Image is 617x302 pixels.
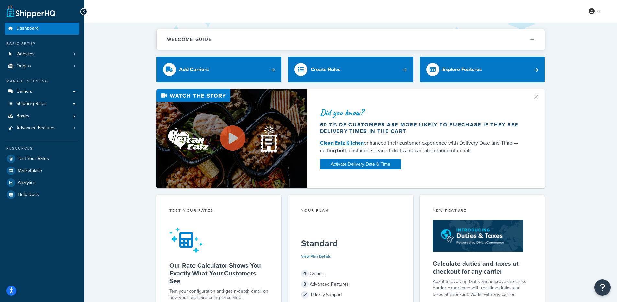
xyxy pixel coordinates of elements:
[17,89,32,94] span: Carriers
[320,139,364,146] a: Clean Eatz Kitchen
[5,60,79,72] li: Origins
[5,98,79,110] a: Shipping Rules
[5,189,79,200] a: Help Docs
[17,125,56,131] span: Advanced Features
[320,122,525,135] div: 60.7% of customers are more likely to purchase if they see delivery times in the cart
[5,110,79,122] a: Boxes
[5,122,79,134] li: Advanced Features
[301,269,400,278] div: Carriers
[74,51,75,57] span: 1
[433,278,532,298] p: Adapt to evolving tariffs and improve the cross-border experience with real-time duties and taxes...
[17,26,39,31] span: Dashboard
[17,113,29,119] span: Boxes
[301,238,400,249] h5: Standard
[301,208,400,215] div: Your Plan
[5,48,79,60] a: Websites1
[17,63,31,69] span: Origins
[594,279,611,296] button: Open Resource Center
[5,153,79,165] a: Test Your Rates
[320,108,525,117] div: Did you know?
[5,60,79,72] a: Origins1
[169,288,269,301] div: Test your configuration and get in-depth detail on how your rates are being calculated.
[5,146,79,151] div: Resources
[5,79,79,84] div: Manage Shipping
[5,86,79,98] a: Carriers
[420,57,545,82] a: Explore Features
[169,208,269,215] div: Test your rates
[17,101,47,107] span: Shipping Rules
[18,180,36,186] span: Analytics
[320,159,401,169] a: Activate Delivery Date & Time
[320,139,525,155] div: enhanced their customer experience with Delivery Date and Time — cutting both customer service ti...
[5,122,79,134] a: Advanced Features3
[301,290,400,299] div: Priority Support
[311,65,341,74] div: Create Rules
[433,208,532,215] div: New Feature
[74,63,75,69] span: 1
[5,177,79,189] a: Analytics
[301,270,309,277] span: 4
[157,29,545,50] button: Welcome Guide
[5,23,79,35] a: Dashboard
[442,65,482,74] div: Explore Features
[18,156,49,162] span: Test Your Rates
[5,41,79,47] div: Basic Setup
[179,65,209,74] div: Add Carriers
[301,253,331,259] a: View Plan Details
[18,168,42,174] span: Marketplace
[301,280,309,288] span: 3
[288,57,413,82] a: Create Rules
[17,51,35,57] span: Websites
[169,262,269,285] h5: Our Rate Calculator Shows You Exactly What Your Customers See
[301,280,400,289] div: Advanced Features
[156,57,282,82] a: Add Carriers
[167,37,212,42] h2: Welcome Guide
[18,192,39,198] span: Help Docs
[433,260,532,275] h5: Calculate duties and taxes at checkout for any carrier
[73,125,75,131] span: 3
[5,48,79,60] li: Websites
[5,165,79,177] a: Marketplace
[156,89,307,188] img: Video thumbnail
